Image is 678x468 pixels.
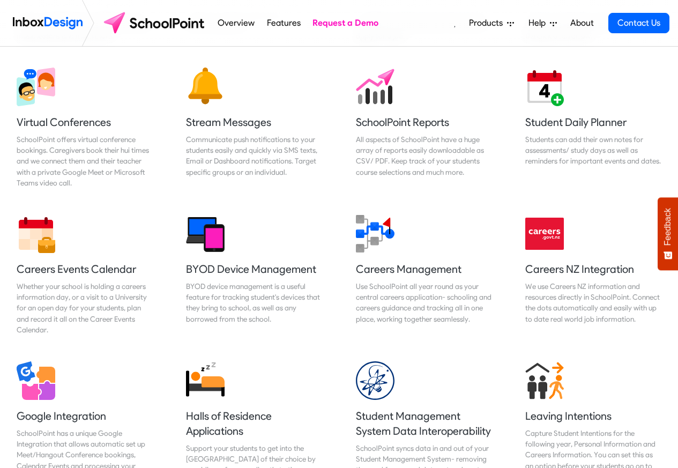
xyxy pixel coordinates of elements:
[663,208,673,246] span: Feedback
[186,214,225,253] img: 2022_01_17_icon_byod_management.svg
[356,408,492,439] h5: Student Management System Data Interoperability
[465,12,518,34] a: Products
[347,59,501,197] a: SchoolPoint Reports All aspects of SchoolPoint have a huge array of reports easily downloadable a...
[525,134,661,167] div: Students can add their own notes for assessments/ study days as well as reminders for important e...
[525,361,564,400] img: 2022_01_13_icon_leaving_intention.svg
[356,262,492,277] h5: Careers Management
[567,12,597,34] a: About
[186,281,322,325] div: BYOD device management is a useful feature for tracking student's devices that they bring to scho...
[525,408,661,424] h5: Leaving Intentions
[517,206,670,344] a: Careers NZ Integration We use Careers NZ information and resources directly in SchoolPoint. Conne...
[525,68,564,106] img: 2022_01_17_icon_daily_planner.svg
[177,59,331,197] a: Stream Messages Communicate push notifications to your students easily and quickly via SMS texts,...
[17,214,55,253] img: 2022_01_17_icon_career_event_calendar.svg
[17,68,55,106] img: 2022_03_30_icon_virtual_conferences.svg
[215,12,258,34] a: Overview
[356,115,492,130] h5: SchoolPoint Reports
[608,13,669,33] a: Contact Us
[528,17,550,29] span: Help
[517,59,670,197] a: Student Daily Planner Students can add their own notes for assessments/ study days as well as rem...
[525,281,661,325] div: We use Careers NZ information and resources directly in SchoolPoint. Connect the dots automatical...
[186,361,225,400] img: 2022_01_13_icon_accomodation.svg
[525,214,564,253] img: 2022_01_13_icon_careersnz.svg
[8,59,161,197] a: Virtual Conferences SchoolPoint offers virtual conference bookings. Caregivers book their hui tim...
[17,408,153,424] h5: Google Integration
[356,68,394,106] img: 2022_01_17_icon_sp_reports.svg
[186,408,322,439] h5: Halls of Residence Applications
[525,115,661,130] h5: Student Daily Planner
[17,281,153,336] div: Whether your school is holding a careers information day, or a visit to a University for an open ...
[525,262,661,277] h5: Careers NZ Integration
[17,262,153,277] h5: Careers Events Calendar
[177,206,331,344] a: BYOD Device Management BYOD device management is a useful feature for tracking student's devices ...
[356,281,492,325] div: Use SchoolPoint all year round as your central careers application- schooling and careers guidanc...
[524,12,561,34] a: Help
[356,134,492,178] div: All aspects of SchoolPoint have a huge array of reports easily downloadable as CSV/ PDF. Keep tra...
[310,12,382,34] a: Request a Demo
[186,115,322,130] h5: Stream Messages
[17,361,55,400] img: 2022_01_13_icon_google_integration.svg
[99,10,212,36] img: schoolpoint logo
[17,134,153,189] div: SchoolPoint offers virtual conference bookings. Caregivers book their hui times and we connect th...
[658,197,678,270] button: Feedback - Show survey
[356,361,394,400] img: 2022_01_13_icon_kamar_integration.svg
[17,115,153,130] h5: Virtual Conferences
[347,206,501,344] a: Careers Management Use SchoolPoint all year round as your central careers application- schooling ...
[469,17,507,29] span: Products
[186,262,322,277] h5: BYOD Device Management
[264,12,303,34] a: Features
[356,214,394,253] img: 2022_01_13_icon_career_management.svg
[8,206,161,344] a: Careers Events Calendar Whether your school is holding a careers information day, or a visit to a...
[186,134,322,178] div: Communicate push notifications to your students easily and quickly via SMS texts, Email or Dashbo...
[186,68,225,106] img: 2022_01_17_icon_messages.svg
